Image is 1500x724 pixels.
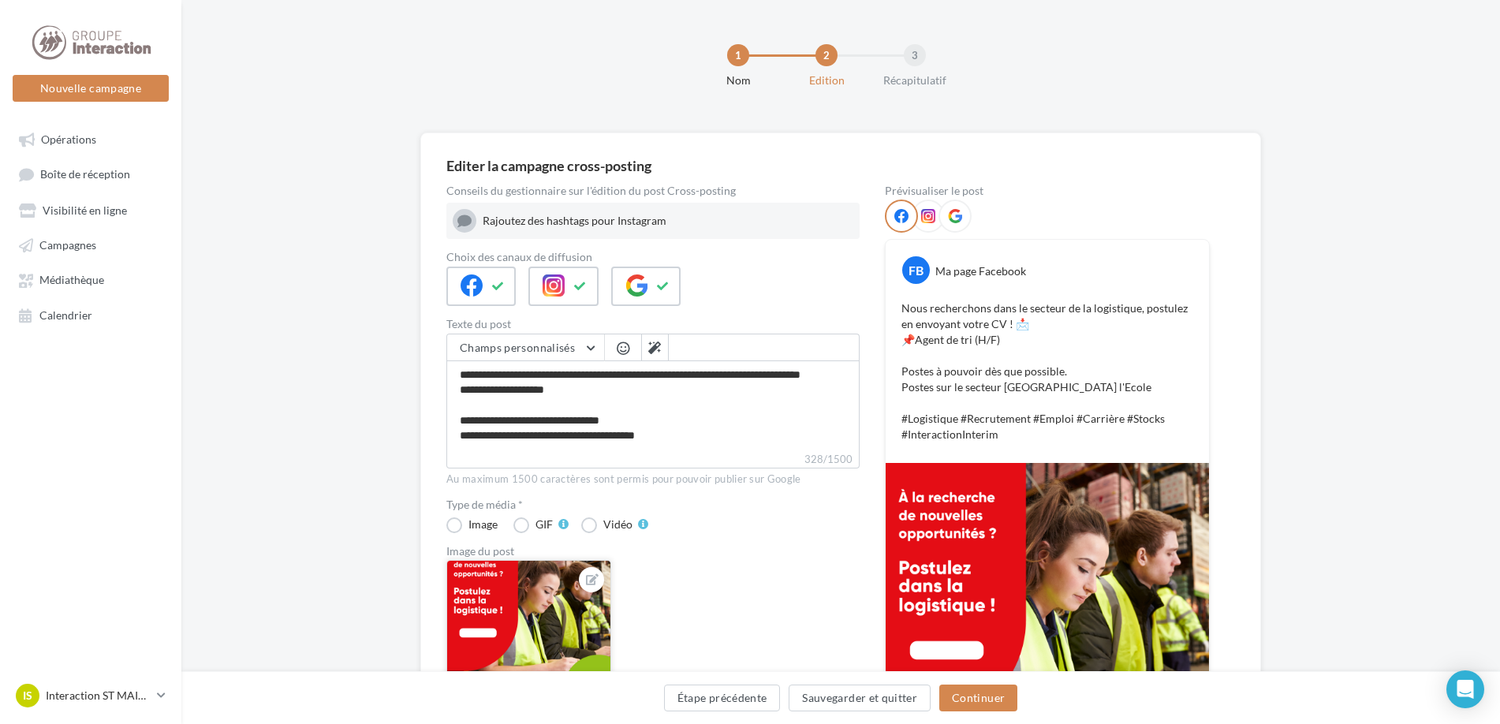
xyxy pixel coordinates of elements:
[483,213,853,229] div: Rajoutez des hashtags pour Instagram
[41,132,96,146] span: Opérations
[9,300,172,329] a: Calendrier
[446,451,860,468] label: 328/1500
[460,341,575,354] span: Champs personnalisés
[40,168,130,181] span: Boîte de réception
[688,73,789,88] div: Nom
[23,688,32,703] span: IS
[13,681,169,711] a: IS Interaction ST MAIXENT
[468,519,498,530] div: Image
[664,685,781,711] button: Étape précédente
[39,274,104,287] span: Médiathèque
[9,159,172,188] a: Boîte de réception
[447,334,604,361] button: Champs personnalisés
[446,546,860,557] div: Image du post
[9,125,172,153] a: Opérations
[9,230,172,259] a: Campagnes
[43,203,127,217] span: Visibilité en ligne
[9,265,172,293] a: Médiathèque
[901,300,1193,442] p: Nous recherchons dans le secteur de la logistique, postulez en envoyant votre CV ! 📩 📌Agent de tr...
[603,519,632,530] div: Vidéo
[939,685,1017,711] button: Continuer
[535,519,553,530] div: GIF
[902,256,930,284] div: FB
[904,44,926,66] div: 3
[776,73,877,88] div: Edition
[446,159,651,173] div: Editer la campagne cross-posting
[815,44,838,66] div: 2
[446,472,860,487] div: Au maximum 1500 caractères sont permis pour pouvoir publier sur Google
[446,252,860,263] label: Choix des canaux de diffusion
[935,263,1026,279] div: Ma page Facebook
[864,73,965,88] div: Récapitulatif
[13,75,169,102] button: Nouvelle campagne
[39,308,92,322] span: Calendrier
[885,185,1210,196] div: Prévisualiser le post
[446,319,860,330] label: Texte du post
[446,185,860,196] div: Conseils du gestionnaire sur l'édition du post Cross-posting
[46,688,151,703] p: Interaction ST MAIXENT
[39,238,96,252] span: Campagnes
[446,499,860,510] label: Type de média *
[1446,670,1484,708] div: Open Intercom Messenger
[727,44,749,66] div: 1
[9,196,172,224] a: Visibilité en ligne
[789,685,931,711] button: Sauvegarder et quitter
